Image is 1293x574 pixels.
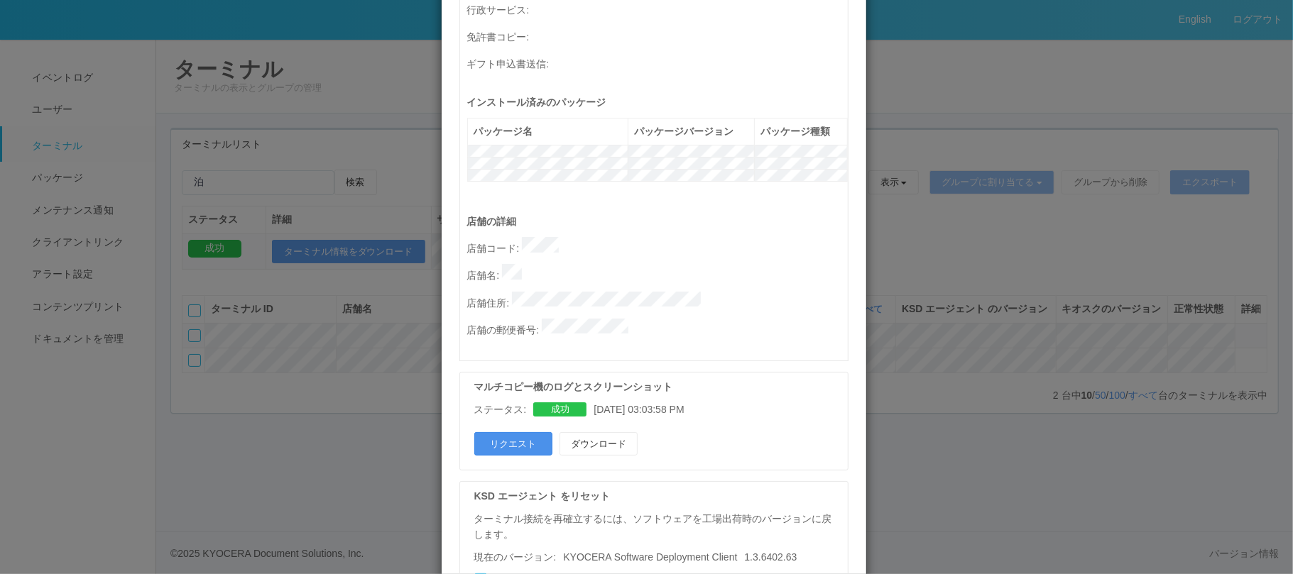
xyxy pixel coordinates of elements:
p: ギフト申込書送信 : [467,53,848,72]
p: 現在のバージョン: [474,550,841,565]
p: 店舗の詳細 [467,214,848,229]
button: ダウンロード [560,432,638,456]
p: インストール済みのパッケージ [467,95,848,110]
p: ステータス: [474,402,527,417]
div: パッケージ名 [474,124,622,139]
p: 店舗住所 : [467,292,848,311]
span: KYOCERA Software Deployment Client [563,551,737,563]
p: 店舗コード : [467,237,848,257]
div: [DATE] 03:03:58 PM [474,402,841,417]
p: 店舗の郵便番号 : [467,319,848,338]
p: ターミナル接続を再確立するには、ソフトウェアを工場出荷時のバージョンに戻します。 [474,512,841,542]
p: マルチコピー機のログとスクリーンショット [474,380,841,394]
p: 免許書コピー : [467,26,848,45]
p: KSD エージェント をリセット [474,489,841,504]
div: パッケージバージョン [634,124,748,139]
div: パッケージ種類 [760,124,841,139]
button: リクエスト [474,432,552,456]
p: 店舗名 : [467,264,848,284]
span: 1.3.6402.63 [556,551,797,563]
